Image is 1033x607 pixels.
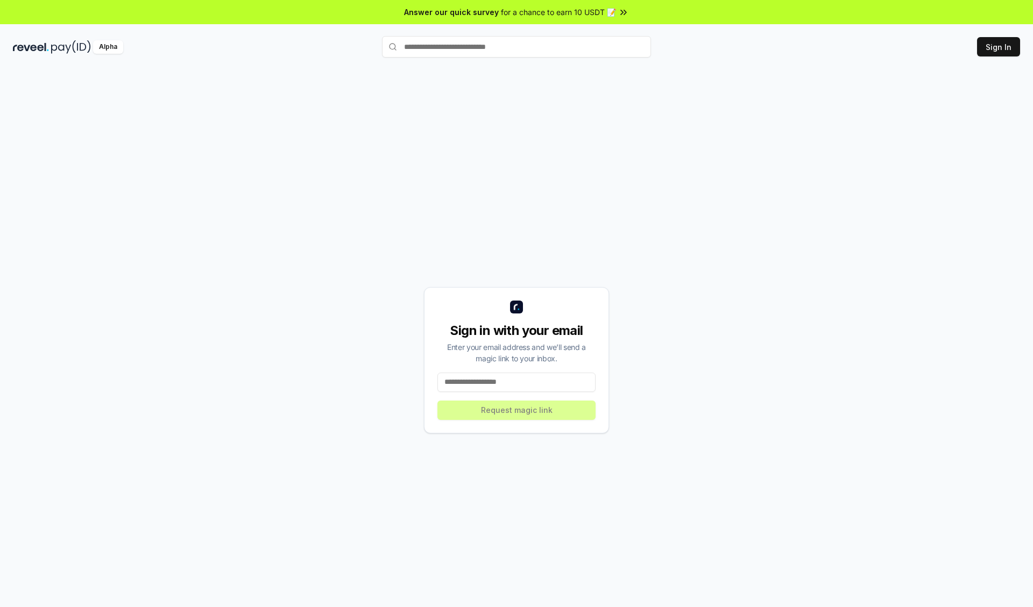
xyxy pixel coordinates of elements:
div: Alpha [93,40,123,54]
div: Sign in with your email [437,322,596,339]
div: Enter your email address and we’ll send a magic link to your inbox. [437,341,596,364]
img: logo_small [510,301,523,313]
img: pay_id [51,40,91,54]
span: Answer our quick survey [404,6,499,18]
span: for a chance to earn 10 USDT 📝 [501,6,616,18]
button: Sign In [977,37,1020,56]
img: reveel_dark [13,40,49,54]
